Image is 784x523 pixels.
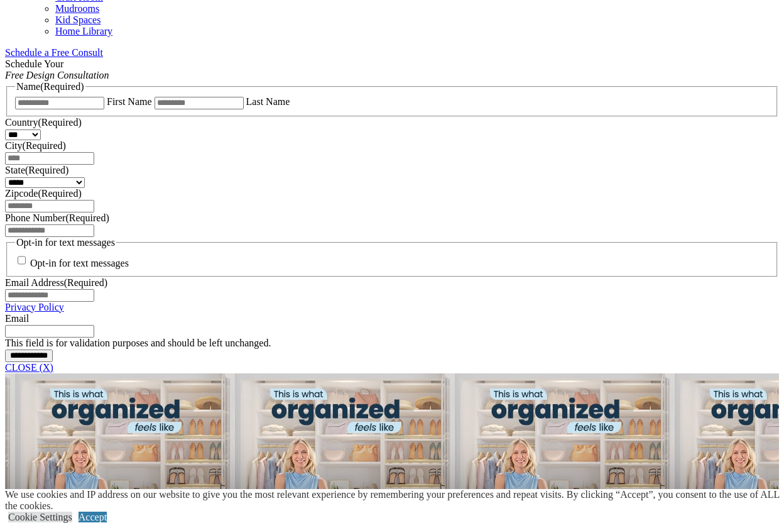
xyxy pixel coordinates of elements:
[5,58,109,80] span: Schedule Your
[5,140,66,151] label: City
[5,313,29,324] label: Email
[30,258,129,269] label: Opt-in for text messages
[23,140,66,151] span: (Required)
[79,512,107,522] a: Accept
[246,96,290,107] label: Last Name
[64,277,107,288] span: (Required)
[5,489,784,512] div: We use cookies and IP address on our website to give you the most relevant experience by remember...
[5,362,53,373] a: CLOSE (X)
[15,81,85,92] legend: Name
[5,165,68,175] label: State
[38,188,81,199] span: (Required)
[8,512,72,522] a: Cookie Settings
[55,3,99,14] a: Mudrooms
[25,165,68,175] span: (Required)
[38,117,81,128] span: (Required)
[5,70,109,80] em: Free Design Consultation
[15,237,116,248] legend: Opt-in for text messages
[55,14,101,25] a: Kid Spaces
[5,338,779,349] div: This field is for validation purposes and should be left unchanged.
[107,96,152,107] label: First Name
[5,117,82,128] label: Country
[65,212,109,223] span: (Required)
[5,47,103,58] a: Schedule a Free Consult (opens a dropdown menu)
[5,277,107,288] label: Email Address
[40,81,84,92] span: (Required)
[55,26,112,36] a: Home Library
[5,302,64,312] a: Privacy Policy
[5,188,82,199] label: Zipcode
[5,212,109,223] label: Phone Number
